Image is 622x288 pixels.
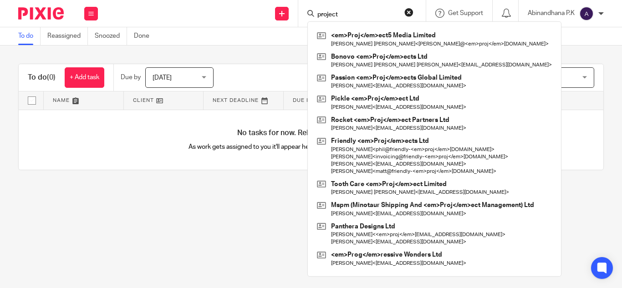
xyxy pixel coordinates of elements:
[404,8,413,17] button: Clear
[65,67,104,88] a: + Add task
[18,27,41,45] a: To do
[165,142,457,152] p: As work gets assigned to you it'll appear here automatically, helping you stay organised.
[28,73,56,82] h1: To do
[153,75,172,81] span: [DATE]
[18,7,64,20] img: Pixie
[448,10,483,16] span: Get Support
[528,9,575,18] p: Abinandhana P.K
[121,73,141,82] p: Due by
[95,27,127,45] a: Snoozed
[47,74,56,81] span: (0)
[579,6,594,21] img: svg%3E
[134,27,156,45] a: Done
[19,128,603,138] h4: No tasks for now. Relax and enjoy your day!
[47,27,88,45] a: Reassigned
[316,11,398,19] input: Search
